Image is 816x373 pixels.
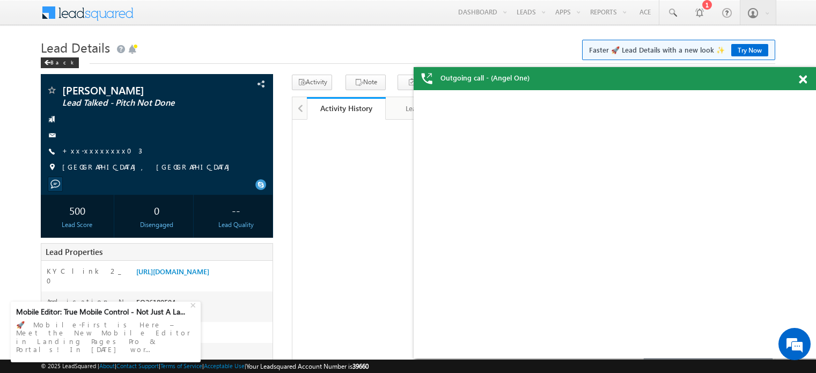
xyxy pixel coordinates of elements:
div: PAID [134,327,273,342]
span: 39660 [352,362,369,370]
a: [URL][DOMAIN_NAME] [136,267,209,276]
div: EQ26189594 [134,297,273,312]
label: Application Number [47,297,125,316]
button: Task [398,75,438,90]
div: 500 [43,200,111,220]
span: Outgoing call - (Angel One) [440,73,530,83]
div: 🚀 Mobile-First is Here – Meet the New Mobile Editor in Landing Pages Pro & Portals! In [DATE] wor... [16,317,195,357]
span: Lead Properties [46,246,102,257]
a: Try Now [731,44,768,56]
a: Acceptable Use [204,362,245,369]
div: Lead Details [394,102,455,115]
a: +xx-xxxxxxxx03 [62,146,142,155]
div: Back [41,57,79,68]
div: Lead Quality [202,220,270,230]
span: Faster 🚀 Lead Details with a new look ✨ [589,45,768,55]
a: Activity History [307,97,386,120]
a: About [99,362,115,369]
div: 0 [123,200,190,220]
button: Note [345,75,386,90]
a: Back [41,57,84,66]
span: [PERSON_NAME] [62,85,206,96]
span: Lead Talked - Pitch Not Done [62,98,206,108]
div: Activity History [315,103,378,113]
div: + [188,298,201,311]
span: [GEOGRAPHIC_DATA], [GEOGRAPHIC_DATA] [62,162,235,173]
div: -- [202,200,270,220]
div: Disengaged [123,220,190,230]
a: Contact Support [116,362,159,369]
a: Terms of Service [160,362,202,369]
div: Mobile Editor: True Mobile Control - Not Just A La... [16,307,189,317]
label: KYC link 2_0 [47,266,125,286]
span: © 2025 LeadSquared | | | | | [41,361,369,371]
a: Lead Details [386,97,465,120]
div: Lead Score [43,220,111,230]
span: Your Leadsquared Account Number is [246,362,369,370]
span: Lead Details [41,39,110,56]
button: Activity [292,75,332,90]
